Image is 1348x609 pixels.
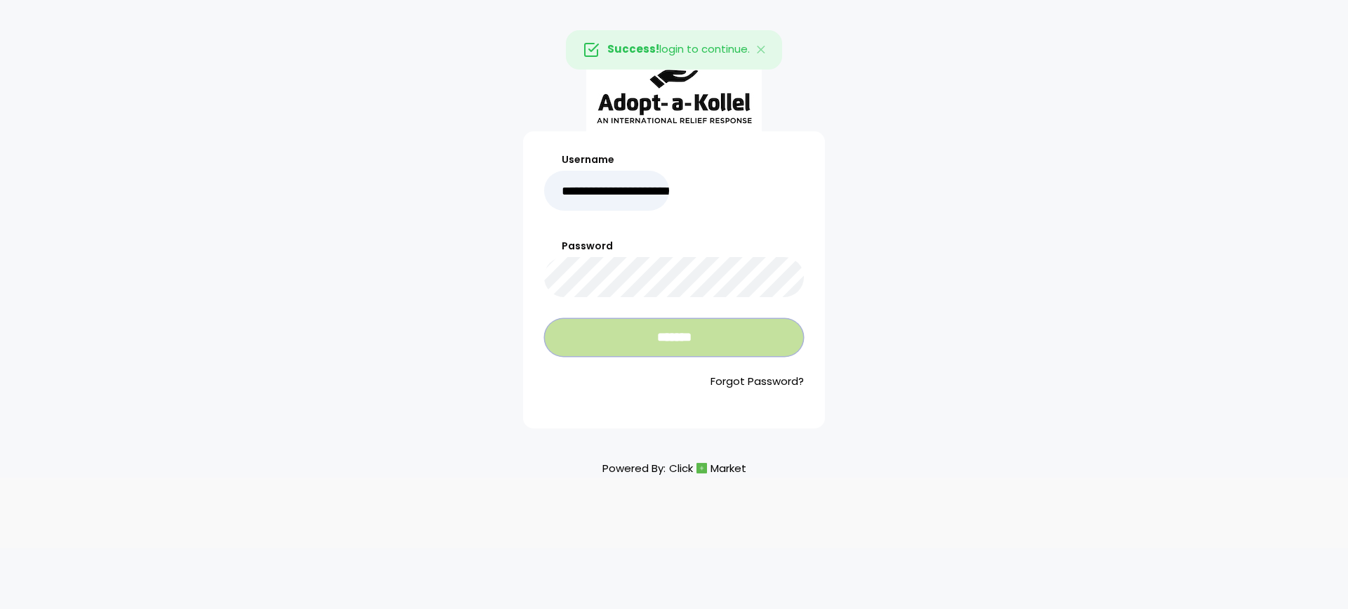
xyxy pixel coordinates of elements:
img: aak_logo_sm.jpeg [586,30,762,131]
label: Username [544,152,669,167]
p: Powered By: [602,459,746,478]
button: Close [741,31,782,69]
label: Password [544,239,804,254]
a: ClickMarket [669,459,746,478]
a: Forgot Password? [544,374,804,390]
div: login to continue. [566,30,782,70]
strong: Success! [607,41,659,56]
img: cm_icon.png [696,463,707,473]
